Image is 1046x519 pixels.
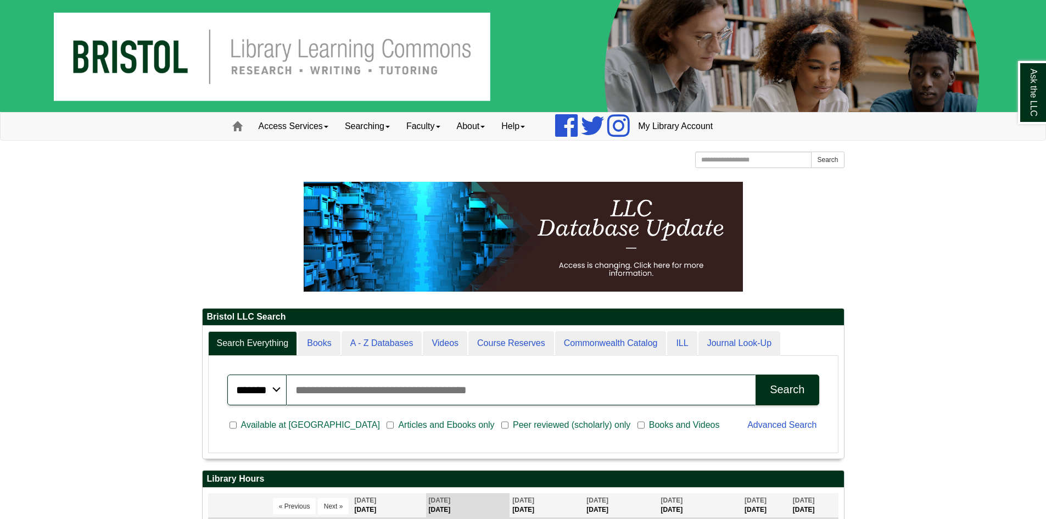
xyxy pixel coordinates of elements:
[512,496,534,504] span: [DATE]
[793,496,815,504] span: [DATE]
[742,493,790,518] th: [DATE]
[250,113,337,140] a: Access Services
[426,493,510,518] th: [DATE]
[747,420,816,429] a: Advanced Search
[501,420,508,430] input: Peer reviewed (scholarly) only
[756,375,819,405] button: Search
[811,152,844,168] button: Search
[273,498,316,515] button: « Previous
[586,496,608,504] span: [DATE]
[318,498,349,515] button: Next »
[449,113,494,140] a: About
[351,493,426,518] th: [DATE]
[790,493,838,518] th: [DATE]
[645,418,724,432] span: Books and Videos
[630,113,721,140] a: My Library Account
[423,331,467,356] a: Videos
[203,471,844,488] h2: Library Hours
[208,331,298,356] a: Search Everything
[510,493,584,518] th: [DATE]
[770,383,804,396] div: Search
[584,493,658,518] th: [DATE]
[658,493,742,518] th: [DATE]
[203,309,844,326] h2: Bristol LLC Search
[337,113,398,140] a: Searching
[637,420,645,430] input: Books and Videos
[230,420,237,430] input: Available at [GEOGRAPHIC_DATA]
[667,331,697,356] a: ILL
[354,496,376,504] span: [DATE]
[698,331,780,356] a: Journal Look-Up
[398,113,449,140] a: Faculty
[429,496,451,504] span: [DATE]
[237,418,384,432] span: Available at [GEOGRAPHIC_DATA]
[298,331,340,356] a: Books
[493,113,533,140] a: Help
[555,331,667,356] a: Commonwealth Catalog
[387,420,394,430] input: Articles and Ebooks only
[304,182,743,292] img: HTML tutorial
[745,496,767,504] span: [DATE]
[342,331,422,356] a: A - Z Databases
[508,418,635,432] span: Peer reviewed (scholarly) only
[394,418,499,432] span: Articles and Ebooks only
[468,331,554,356] a: Course Reserves
[661,496,683,504] span: [DATE]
